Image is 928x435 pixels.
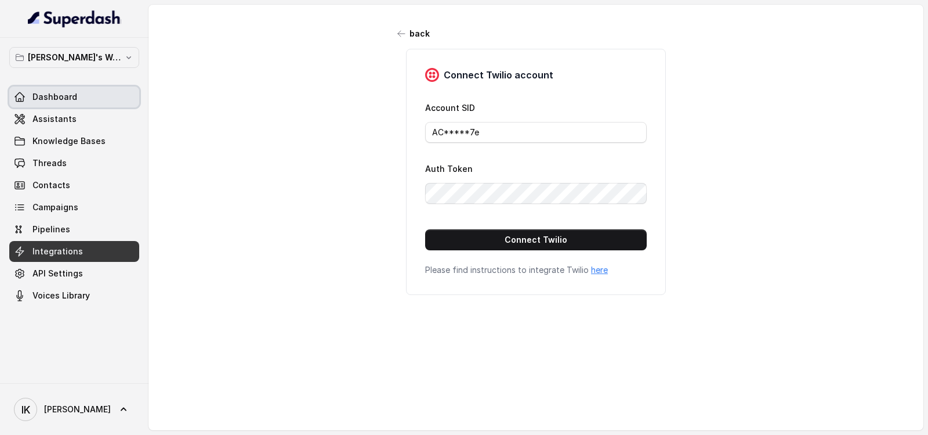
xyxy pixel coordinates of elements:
[44,404,111,415] span: [PERSON_NAME]
[9,393,139,426] a: [PERSON_NAME]
[9,175,139,196] a: Contacts
[32,179,70,191] span: Contacts
[9,197,139,218] a: Campaigns
[32,91,77,103] span: Dashboard
[425,68,439,82] img: twilio.7c09a4f4c219fa09ad352260b0a8157b.svg
[444,68,553,82] h3: Connect Twilio account
[32,224,70,235] span: Pipelines
[425,264,647,276] p: Please find instructions to integrate Twilio
[391,23,437,44] button: back
[32,135,106,147] span: Knowledge Bases
[21,404,30,416] text: IK
[9,87,139,107] a: Dashboard
[32,268,83,279] span: API Settings
[9,131,139,152] a: Knowledge Bases
[32,246,83,257] span: Integrations
[28,51,121,64] p: [PERSON_NAME]'s Workspace
[425,103,475,113] label: Account SID
[32,202,78,213] span: Campaigns
[32,157,67,169] span: Threads
[9,219,139,240] a: Pipelines
[32,113,77,125] span: Assistants
[9,263,139,284] a: API Settings
[425,164,473,174] label: Auth Token
[9,109,139,130] a: Assistants
[9,47,139,68] button: [PERSON_NAME]'s Workspace
[9,285,139,306] a: Voices Library
[32,290,90,301] span: Voices Library
[28,9,121,28] img: light.svg
[9,153,139,174] a: Threads
[591,265,608,275] a: here
[425,229,647,250] button: Connect Twilio
[9,241,139,262] a: Integrations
